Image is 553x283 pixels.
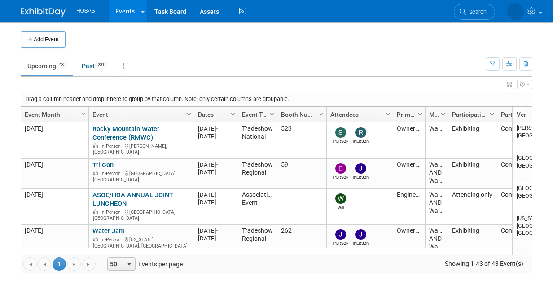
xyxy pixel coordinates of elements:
[21,92,532,106] div: Drag a column header and drop it here to group by that column. Note: only certain columns are gro...
[277,122,326,158] td: 523
[198,133,234,140] div: [DATE]
[92,125,159,141] a: Rocky Mountain Water Conference (RMWC)
[228,107,238,120] a: Column Settings
[238,189,277,225] td: Association Event
[21,189,88,225] td: [DATE]
[92,208,190,221] div: [GEOGRAPHIC_DATA], [GEOGRAPHIC_DATA]
[448,122,497,158] td: Exhibiting
[335,163,346,174] img: Bryant Welch
[330,107,387,122] a: Attendees
[437,257,532,270] span: Showing 1-43 of 43 Event(s)
[497,189,545,225] td: Committed
[501,107,540,122] a: Participation
[393,225,425,270] td: Owners/Engineers
[335,229,346,240] img: Joe Tipton
[101,209,123,215] span: In-Person
[333,240,348,247] div: Joe Tipton
[353,240,369,247] div: Jeffrey LeBlanc
[101,143,123,149] span: In-Person
[82,257,96,271] a: Go to the last page
[198,168,234,176] div: [DATE]
[393,122,425,158] td: Owners/Engineers
[242,107,271,122] a: Event Type (Tradeshow National, Regional, State, Sponsorship, Assoc Event)
[238,159,277,189] td: Tradeshow Regional
[425,225,448,270] td: Water AND Wastewater
[101,237,123,243] span: In-Person
[216,227,218,234] span: -
[517,107,548,122] a: Venue Location
[277,159,326,189] td: 59
[353,174,369,181] div: Jeffrey LeBlanc
[26,261,34,268] span: Go to the first page
[38,257,51,271] a: Go to the previous page
[466,9,487,15] span: Search
[425,159,448,189] td: Water AND Wastewater
[23,257,37,271] a: Go to the first page
[216,161,218,168] span: -
[448,189,497,225] td: Attending only
[21,122,88,158] td: [DATE]
[185,111,193,118] span: Column Settings
[216,125,218,132] span: -
[429,107,442,122] a: Market
[198,107,232,122] a: Dates
[497,122,545,158] td: Committed
[281,107,320,122] a: Booth Number
[85,261,92,268] span: Go to the last page
[355,229,366,240] img: Jeffrey LeBlanc
[317,107,327,120] a: Column Settings
[333,138,348,145] div: Stephen Alston
[425,189,448,225] td: Water AND Wastewater
[101,171,123,177] span: In-Person
[488,111,496,118] span: Column Settings
[448,159,497,189] td: Exhibiting
[92,191,173,208] a: ASCE/HCA ANNUAL JOINT LUNCHEON
[93,143,98,148] img: In-Person Event
[497,225,545,270] td: Committed
[21,57,73,75] a: Upcoming43
[198,199,234,206] div: [DATE]
[76,8,95,14] span: HOBAS
[93,171,98,175] img: In-Person Event
[93,209,98,214] img: In-Person Event
[439,107,448,120] a: Column Settings
[355,127,366,138] img: Rene Garcia
[67,257,81,271] a: Go to the next page
[397,107,419,122] a: Primary Attendees
[439,111,447,118] span: Column Settings
[25,107,83,122] a: Event Month
[92,227,125,235] a: Water Jam
[95,62,107,68] span: 231
[198,227,234,234] div: [DATE]
[268,111,276,118] span: Column Settings
[416,107,426,120] a: Column Settings
[318,111,325,118] span: Column Settings
[96,257,192,271] span: Events per page
[108,258,123,270] span: 50
[497,159,545,189] td: Committed
[198,125,234,133] div: [DATE]
[92,161,114,169] a: Tri Con
[454,4,495,20] a: Search
[79,107,89,120] a: Column Settings
[229,111,237,118] span: Column Settings
[238,225,277,270] td: Tradeshow Regional
[92,142,190,155] div: [PERSON_NAME], [GEOGRAPHIC_DATA]
[21,31,66,48] button: Add Event
[355,163,366,174] img: Jeffrey LeBlanc
[21,159,88,189] td: [DATE]
[53,257,66,271] span: 1
[216,191,218,198] span: -
[268,107,277,120] a: Column Settings
[452,107,491,122] a: Participation Type
[92,107,188,122] a: Event
[198,234,234,242] div: [DATE]
[75,57,114,75] a: Past231
[93,237,98,241] img: In-Person Event
[353,138,369,145] div: Rene Garcia
[507,3,524,20] img: Lia Chowdhury
[448,225,497,270] td: Exhibiting
[487,107,497,120] a: Column Settings
[393,189,425,225] td: Engineers
[126,261,133,268] span: select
